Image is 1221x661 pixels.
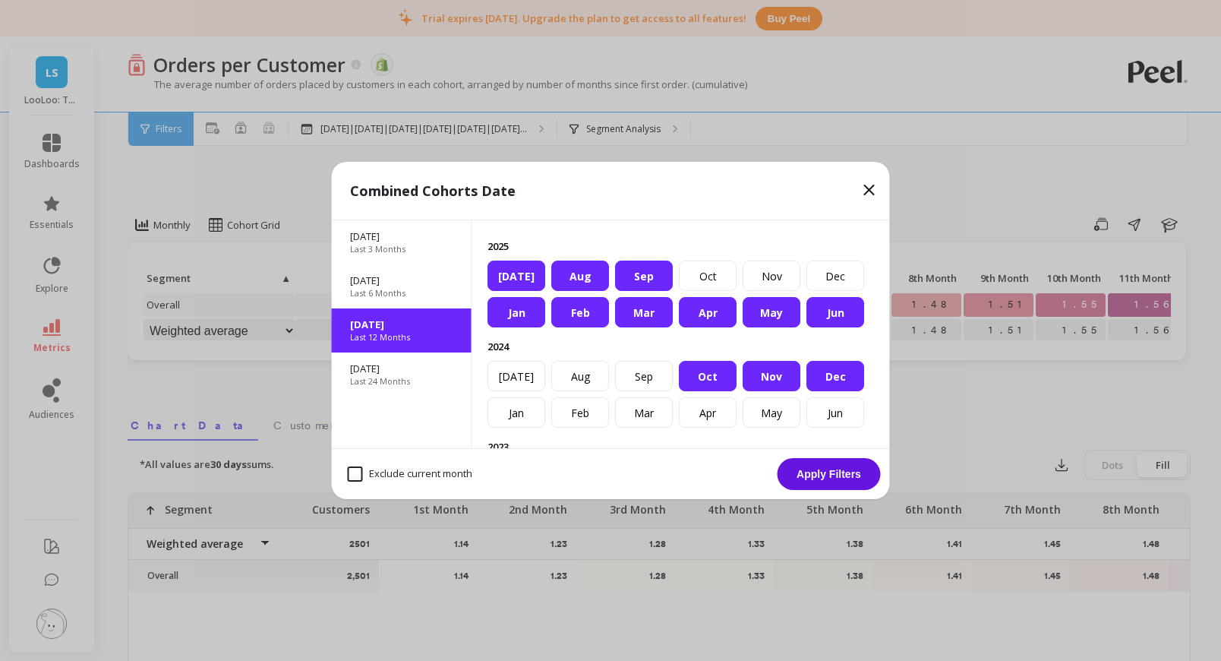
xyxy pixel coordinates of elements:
[487,261,545,291] div: [DATE]
[487,297,545,327] div: Jan
[350,180,516,201] p: Combined Cohorts Date
[350,331,410,343] p: Last 12 Months
[350,318,453,331] p: [DATE]
[679,397,737,428] div: Apr
[806,297,864,327] div: Jun
[487,361,545,391] div: [DATE]
[743,297,800,327] div: May
[615,397,673,428] div: Mar
[350,274,453,287] p: [DATE]
[615,297,673,327] div: Mar
[743,261,800,291] div: Nov
[551,397,609,428] div: Feb
[350,375,410,387] p: Last 24 Months
[487,397,545,428] div: Jan
[679,297,737,327] div: Apr
[778,458,881,490] button: Apply Filters
[350,243,405,255] p: Last 3 Months
[806,397,864,428] div: Jun
[679,261,737,291] div: Oct
[350,362,453,375] p: [DATE]
[679,361,737,391] div: Oct
[487,440,875,454] p: 2023
[615,261,673,291] div: Sep
[806,361,864,391] div: Dec
[743,397,800,428] div: May
[743,361,800,391] div: Nov
[350,287,405,299] p: Last 6 Months
[487,340,875,353] p: 2024
[487,239,875,253] p: 2025
[551,297,609,327] div: Feb
[551,361,609,391] div: Aug
[350,229,453,243] p: [DATE]
[348,466,472,482] span: Exclude current month
[615,361,673,391] div: Sep
[806,261,864,291] div: Dec
[551,261,609,291] div: Aug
